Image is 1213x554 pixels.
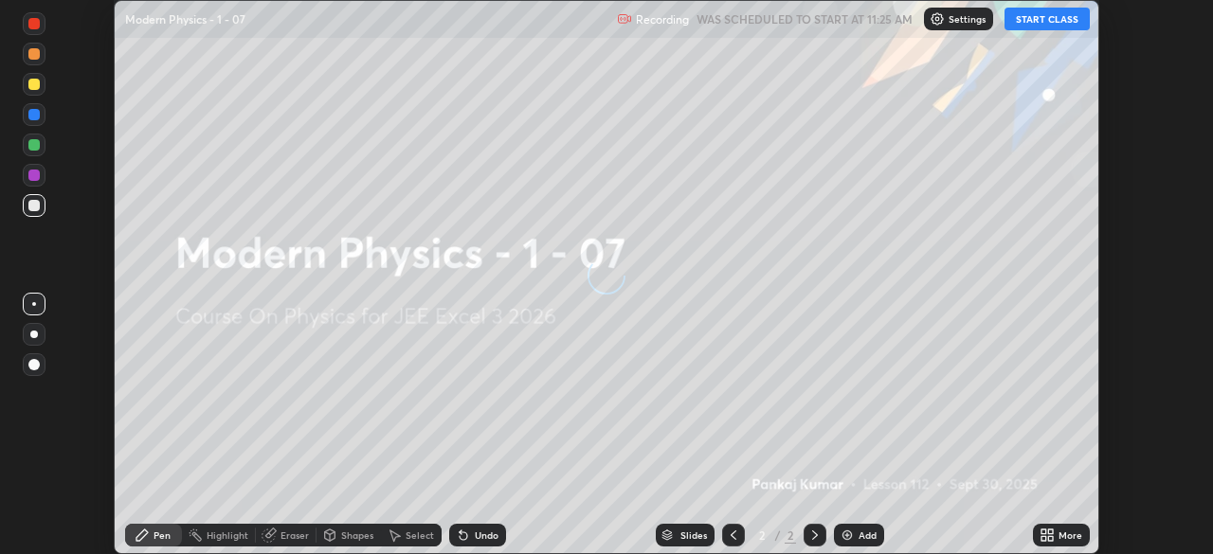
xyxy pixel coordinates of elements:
div: Eraser [281,530,309,540]
div: Slides [680,530,707,540]
div: Select [406,530,434,540]
div: Shapes [341,530,373,540]
div: / [775,529,781,541]
div: Undo [475,530,498,540]
p: Modern Physics - 1 - 07 [125,11,245,27]
img: add-slide-button [840,527,855,543]
div: 2 [752,529,771,541]
div: More [1059,530,1082,540]
div: 2 [785,527,796,544]
img: class-settings-icons [930,11,945,27]
button: START CLASS [1005,8,1090,30]
div: Pen [154,530,171,540]
p: Recording [636,12,689,27]
h5: WAS SCHEDULED TO START AT 11:25 AM [697,10,913,27]
div: Highlight [207,530,248,540]
img: recording.375f2c34.svg [617,11,632,27]
p: Settings [949,14,986,24]
div: Add [859,530,877,540]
